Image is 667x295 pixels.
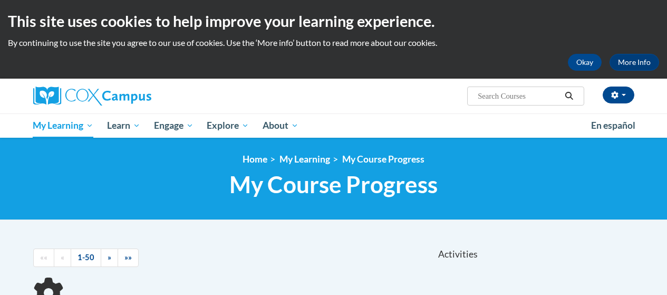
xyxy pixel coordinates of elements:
a: Next [101,249,118,267]
span: »» [124,253,132,262]
a: Cox Campus [33,87,223,106]
a: En español [584,115,642,137]
input: Search Courses [477,90,561,102]
button: Search [561,90,577,102]
img: Cox Campus [33,87,151,106]
a: About [256,113,305,138]
a: Previous [54,249,71,267]
span: Activities [438,249,478,260]
span: My Learning [33,119,93,132]
a: My Learning [26,113,101,138]
a: More Info [610,54,659,71]
span: » [108,253,111,262]
div: Main menu [25,113,642,138]
span: Learn [107,119,140,132]
span: About [263,119,298,132]
a: My Course Progress [342,154,424,165]
a: Begining [33,249,54,267]
span: En español [591,120,635,131]
span: Explore [207,119,249,132]
a: Explore [200,113,256,138]
a: Home [243,154,267,165]
a: Learn [100,113,147,138]
h2: This site uses cookies to help improve your learning experience. [8,11,659,32]
a: End [118,249,139,267]
a: Engage [147,113,200,138]
a: 1-50 [71,249,101,267]
a: My Learning [279,154,330,165]
button: Okay [568,54,602,71]
button: Account Settings [603,87,634,103]
span: Engage [154,119,194,132]
span: «« [40,253,47,262]
span: « [61,253,64,262]
span: My Course Progress [229,170,438,198]
p: By continuing to use the site you agree to our use of cookies. Use the ‘More info’ button to read... [8,37,659,49]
